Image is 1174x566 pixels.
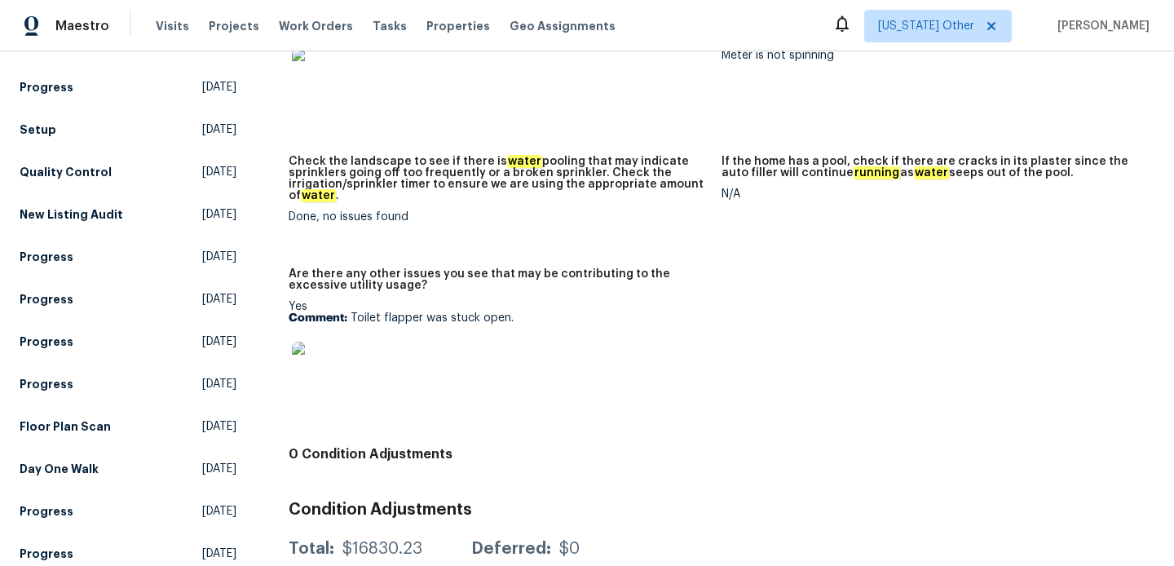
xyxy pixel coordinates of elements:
[20,503,73,520] h5: Progress
[289,502,1154,518] h3: Condition Adjustments
[854,166,900,179] em: running
[20,461,99,477] h5: Day One Walk
[202,122,236,138] span: [DATE]
[507,155,542,168] em: water
[20,334,73,350] h5: Progress
[202,206,236,223] span: [DATE]
[202,164,236,180] span: [DATE]
[289,301,708,404] div: Yes
[20,376,73,392] h5: Progress
[20,291,73,307] h5: Progress
[20,242,236,272] a: Progress[DATE]
[20,369,236,399] a: Progress[DATE]
[20,79,73,95] h5: Progress
[426,18,490,34] span: Properties
[20,418,111,435] h5: Floor Plan Scan
[202,79,236,95] span: [DATE]
[209,18,259,34] span: Projects
[20,546,73,562] h5: Progress
[20,327,236,356] a: Progress[DATE]
[202,546,236,562] span: [DATE]
[279,18,353,34] span: Work Orders
[510,18,616,34] span: Geo Assignments
[202,291,236,307] span: [DATE]
[20,249,73,265] h5: Progress
[722,156,1141,179] h5: If the home has a pool, check if there are cracks in its plaster since the auto filler will conti...
[289,268,708,291] h5: Are there any other issues you see that may be contributing to the excessive utility usage?
[202,418,236,435] span: [DATE]
[301,189,336,202] em: water
[20,454,236,484] a: Day One Walk[DATE]
[289,446,1154,462] h4: 0 Condition Adjustments
[20,285,236,314] a: Progress[DATE]
[202,376,236,392] span: [DATE]
[55,18,109,34] span: Maestro
[20,157,236,187] a: Quality Control[DATE]
[202,503,236,520] span: [DATE]
[202,249,236,265] span: [DATE]
[559,541,580,557] div: $0
[20,73,236,102] a: Progress[DATE]
[373,20,407,32] span: Tasks
[20,412,236,441] a: Floor Plan Scan[DATE]
[20,200,236,229] a: New Listing Audit[DATE]
[722,50,1141,61] div: Meter is not spinning
[722,188,1141,200] div: N/A
[156,18,189,34] span: Visits
[914,166,949,179] em: water
[289,211,708,223] div: Done, no issues found
[202,334,236,350] span: [DATE]
[289,156,708,201] h5: Check the landscape to see if there is pooling that may indicate sprinklers going off too frequen...
[20,164,112,180] h5: Quality Control
[878,18,974,34] span: [US_STATE] Other
[471,541,551,557] div: Deferred:
[202,461,236,477] span: [DATE]
[342,541,422,557] div: $16830.23
[20,497,236,526] a: Progress[DATE]
[289,312,708,324] p: Toilet flapper was stuck open.
[289,541,334,557] div: Total:
[1051,18,1150,34] span: [PERSON_NAME]
[20,122,56,138] h5: Setup
[20,115,236,144] a: Setup[DATE]
[289,312,347,324] b: Comment:
[20,206,123,223] h5: New Listing Audit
